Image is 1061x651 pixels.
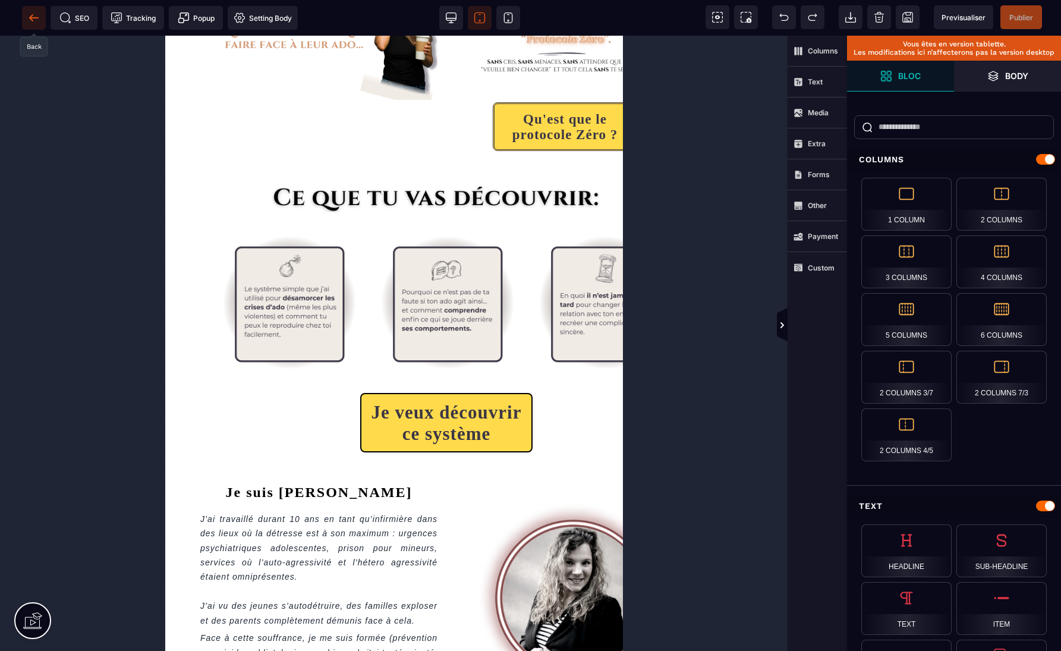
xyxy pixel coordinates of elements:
div: 2 Columns 3/7 [861,351,952,404]
div: Item [956,582,1047,635]
div: Columns [847,149,1061,171]
div: 6 Columns [956,293,1047,346]
span: J’ai travaillé durant 10 ans en tant qu’infirmière dans des lieux où la détresse est à son maximu... [35,479,275,590]
strong: Columns [808,46,838,55]
div: Headline [861,524,952,577]
img: 5723492d8ae826f810d0385d0d05c1d8_1.png [53,197,193,337]
strong: Extra [808,139,826,148]
strong: Custom [808,263,835,272]
strong: Forms [808,170,830,179]
span: View components [706,5,729,29]
div: 1 Column [861,178,952,231]
button: Je veux découvrir ce système [195,357,367,417]
strong: Payment [808,232,838,241]
strong: Other [808,201,827,210]
span: Publier [1009,13,1033,22]
div: 4 Columns [956,235,1047,288]
img: 89b60023b528d7062e9cb9c8272d74f1_3.png [369,197,509,337]
span: Face à cette souffrance, je me suis formée (prévention au suicide, addictologie, coaching, ..), j... [35,597,275,636]
span: Screenshot [734,5,758,29]
h2: Je suis [PERSON_NAME] [35,444,272,470]
strong: Body [1005,71,1028,80]
div: 3 Columns [861,235,952,288]
span: Open Blocks [847,61,954,92]
p: Vous êtes en version tablette. [853,40,1055,48]
div: 5 Columns [861,293,952,346]
div: Text [861,582,952,635]
span: Tracking [111,12,156,24]
p: Les modifications ici n’affecterons pas la version desktop [853,48,1055,56]
img: f8636147bfda1fd022e1d76bfd7628a5_ce_que_tu_vas_decouvrir_2.png [35,151,527,177]
span: Setting Body [234,12,292,24]
div: 2 Columns 4/5 [861,408,952,461]
div: Sub-Headline [956,524,1047,577]
span: Open Layer Manager [954,61,1061,92]
strong: Text [808,77,823,86]
div: Text [847,495,1061,517]
button: Qu'est que le protocole Zéro ? [328,67,473,115]
span: Preview [934,5,993,29]
div: 2 Columns [956,178,1047,231]
span: SEO [59,12,89,24]
span: Previsualiser [942,13,986,22]
strong: Media [808,108,829,117]
img: 3684476413272deed27b480efd30e5ba_c__2.png [211,197,351,337]
span: Popup [178,12,215,24]
div: 2 Columns 7/3 [956,351,1047,404]
strong: Bloc [898,71,921,80]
